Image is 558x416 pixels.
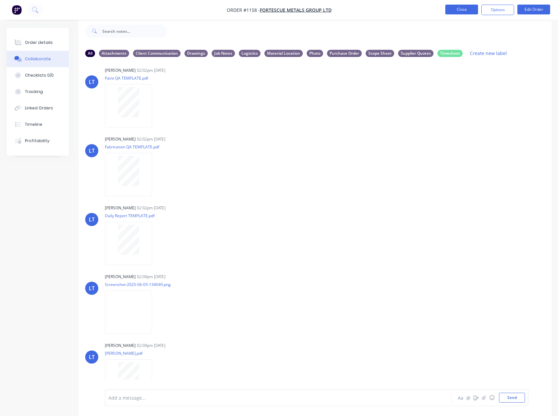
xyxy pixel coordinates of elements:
div: Supplier Quotes [398,50,433,57]
div: Linked Orders [25,105,53,111]
div: Drawings [184,50,208,57]
div: 02:09pm [DATE] [137,274,165,280]
div: Client Communication [133,50,181,57]
div: LT [89,78,95,86]
div: 02:02pm [DATE] [137,67,165,73]
div: Logistics [239,50,260,57]
button: Checklists 0/0 [7,67,69,84]
div: 02:09pm [DATE] [137,343,165,349]
button: @ [464,394,472,402]
button: Create new label [467,49,510,58]
div: Photo [307,50,323,57]
button: Profitability [7,133,69,149]
div: Tracking [25,89,43,95]
button: Aa [456,394,464,402]
div: Purchase Order [327,50,362,57]
div: LT [89,216,95,223]
div: Timeline [25,122,42,127]
div: [PERSON_NAME] [105,67,136,73]
div: 02:02pm [DATE] [137,205,165,211]
button: Tracking [7,84,69,100]
div: 02:02pm [DATE] [137,136,165,142]
div: [PERSON_NAME] [105,343,136,349]
div: [PERSON_NAME] [105,274,136,280]
div: Material Location [264,50,303,57]
div: Collaborate [25,56,51,62]
div: Attachments [99,50,129,57]
p: Paint QA TEMPLATE.pdf [105,75,159,81]
div: LT [89,353,95,361]
button: Order details [7,34,69,51]
a: FORTESCUE METALS GROUP LTD [260,7,332,13]
button: Timeline [7,116,69,133]
button: ☺ [488,394,496,402]
div: Order details [25,40,53,46]
div: [PERSON_NAME] [105,205,136,211]
button: Send [499,393,525,403]
div: [PERSON_NAME] [105,136,136,142]
p: Daily Report TEMPLATE.pdf [105,213,159,218]
div: LT [89,284,95,292]
div: Timesheet [437,50,463,57]
button: Options [481,5,514,15]
span: Order #1158 - [227,7,260,13]
input: Search notes... [102,25,167,38]
div: Profitability [25,138,49,144]
div: Job Notes [212,50,235,57]
div: All [85,50,95,57]
img: Factory [12,5,22,15]
div: Scope Sheet [366,50,394,57]
p: [PERSON_NAME].pdf [105,350,159,356]
button: Close [445,5,478,14]
div: LT [89,147,95,155]
button: Collaborate [7,51,69,67]
p: Fabrication QA TEMPLATE.pdf [105,144,159,150]
div: Checklists 0/0 [25,72,54,78]
p: Screenshot-2025-06-05-134049.png [105,282,171,287]
button: Edit Order [517,5,550,14]
button: Linked Orders [7,100,69,116]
